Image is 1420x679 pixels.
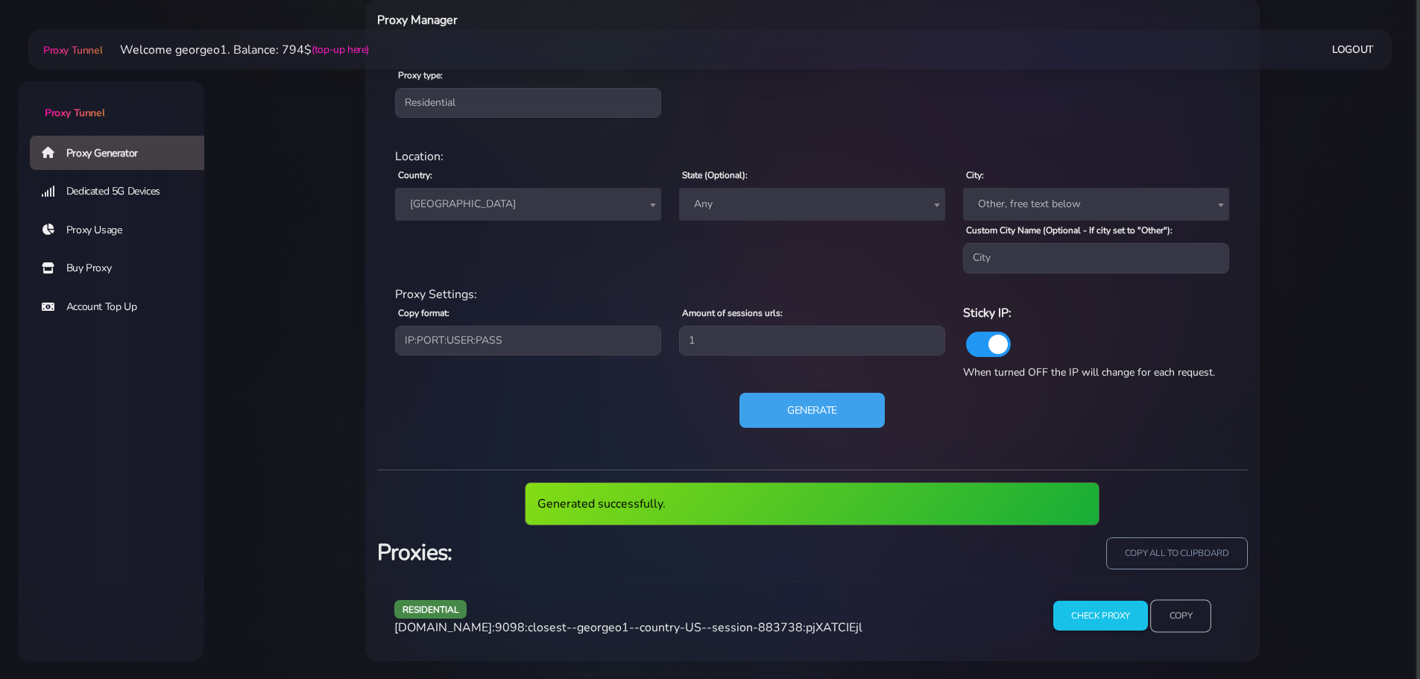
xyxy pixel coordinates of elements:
label: State (Optional): [682,168,748,182]
span: Other, free text below [963,188,1229,221]
a: Proxy Usage [30,213,216,247]
span: United States of America [395,188,661,221]
input: Copy [1150,599,1211,632]
a: Dedicated 5G Devices [30,174,216,209]
h3: Proxies: [377,537,804,568]
input: Check Proxy [1053,601,1148,631]
label: Proxy type: [398,69,443,82]
span: Any [679,188,945,221]
label: Copy format: [398,306,449,320]
label: Country: [398,168,432,182]
a: Proxy Tunnel [18,81,204,121]
li: Welcome georgeo1. Balance: 794$ [102,41,369,59]
span: When turned OFF the IP will change for each request. [963,365,1215,379]
a: Logout [1332,36,1374,63]
a: Buy Proxy [30,251,216,285]
span: Proxy Tunnel [43,43,102,57]
button: Generate [739,393,885,429]
label: Amount of sessions urls: [682,306,783,320]
span: United States of America [404,194,652,215]
iframe: Webchat Widget [1348,607,1401,660]
a: Proxy Tunnel [40,38,102,62]
a: Account Top Up [30,290,216,324]
span: Proxy Tunnel [45,106,104,120]
h6: Sticky IP: [963,303,1229,323]
span: [DOMAIN_NAME]:9098:closest--georgeo1--country-US--session-883738:pjXATCIEjl [394,619,862,636]
span: Any [688,194,936,215]
div: Proxy Settings: [386,285,1239,303]
a: Proxy Generator [30,136,216,170]
label: City: [966,168,984,182]
a: (top-up here) [312,42,369,57]
div: Generated successfully. [525,482,1099,525]
input: copy all to clipboard [1106,537,1248,569]
span: residential [394,600,467,619]
label: Custom City Name (Optional - If city set to "Other"): [966,224,1173,237]
input: City [963,243,1229,273]
div: Location: [386,148,1239,165]
h6: Proxy Manager [377,10,877,30]
span: Other, free text below [972,194,1220,215]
